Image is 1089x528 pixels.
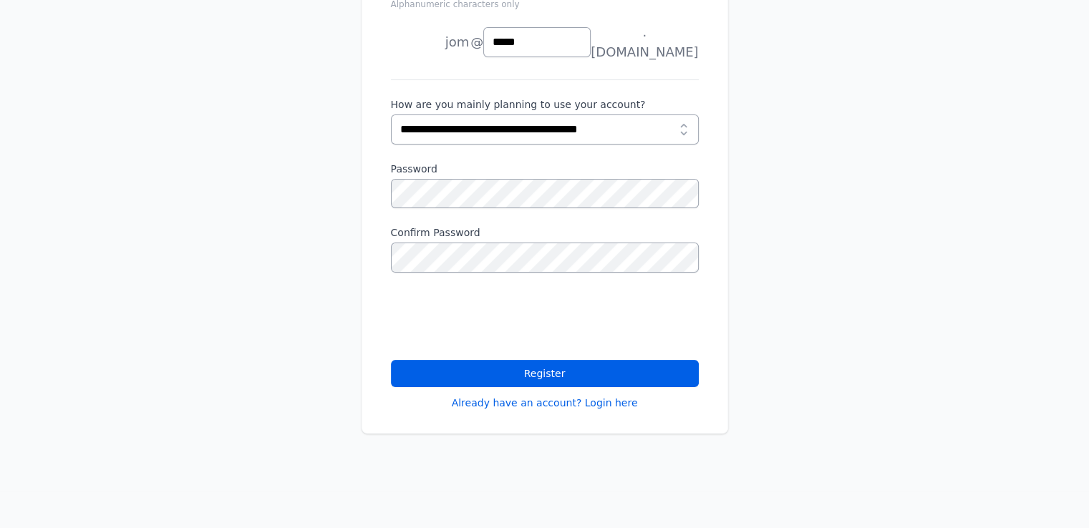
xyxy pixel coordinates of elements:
iframe: reCAPTCHA [391,290,609,346]
label: How are you mainly planning to use your account? [391,97,699,112]
button: Register [391,360,699,387]
a: Already have an account? Login here [452,396,638,410]
label: Password [391,162,699,176]
li: jom [391,28,470,57]
span: .[DOMAIN_NAME] [591,22,698,62]
label: Confirm Password [391,225,699,240]
span: @ [470,32,483,52]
